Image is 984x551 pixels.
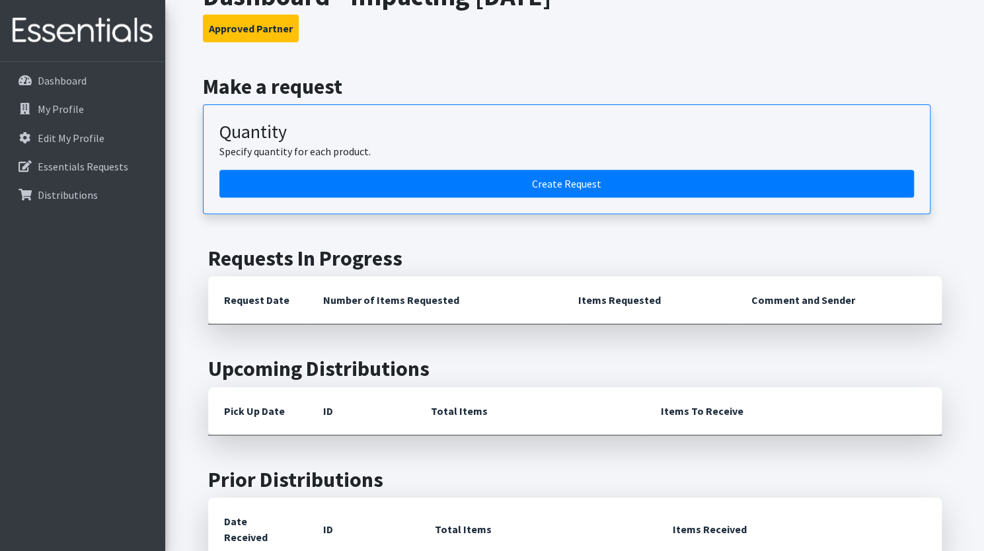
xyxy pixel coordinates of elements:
[562,276,736,324] th: Items Requested
[38,188,98,202] p: Distributions
[736,276,941,324] th: Comment and Sender
[38,102,84,116] p: My Profile
[5,96,160,122] a: My Profile
[5,67,160,94] a: Dashboard
[219,143,914,159] p: Specify quantity for each product.
[38,131,104,145] p: Edit My Profile
[208,467,942,492] h2: Prior Distributions
[219,121,914,143] h3: Quantity
[203,74,946,99] h2: Make a request
[38,160,128,173] p: Essentials Requests
[203,15,299,42] button: Approved Partner
[219,170,914,198] a: Create a request by quantity
[307,387,415,435] th: ID
[5,153,160,180] a: Essentials Requests
[415,387,645,435] th: Total Items
[307,276,562,324] th: Number of Items Requested
[208,246,942,271] h2: Requests In Progress
[208,387,307,435] th: Pick Up Date
[645,387,942,435] th: Items To Receive
[38,74,87,87] p: Dashboard
[5,9,160,53] img: HumanEssentials
[208,276,307,324] th: Request Date
[5,182,160,208] a: Distributions
[5,125,160,151] a: Edit My Profile
[208,356,942,381] h2: Upcoming Distributions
